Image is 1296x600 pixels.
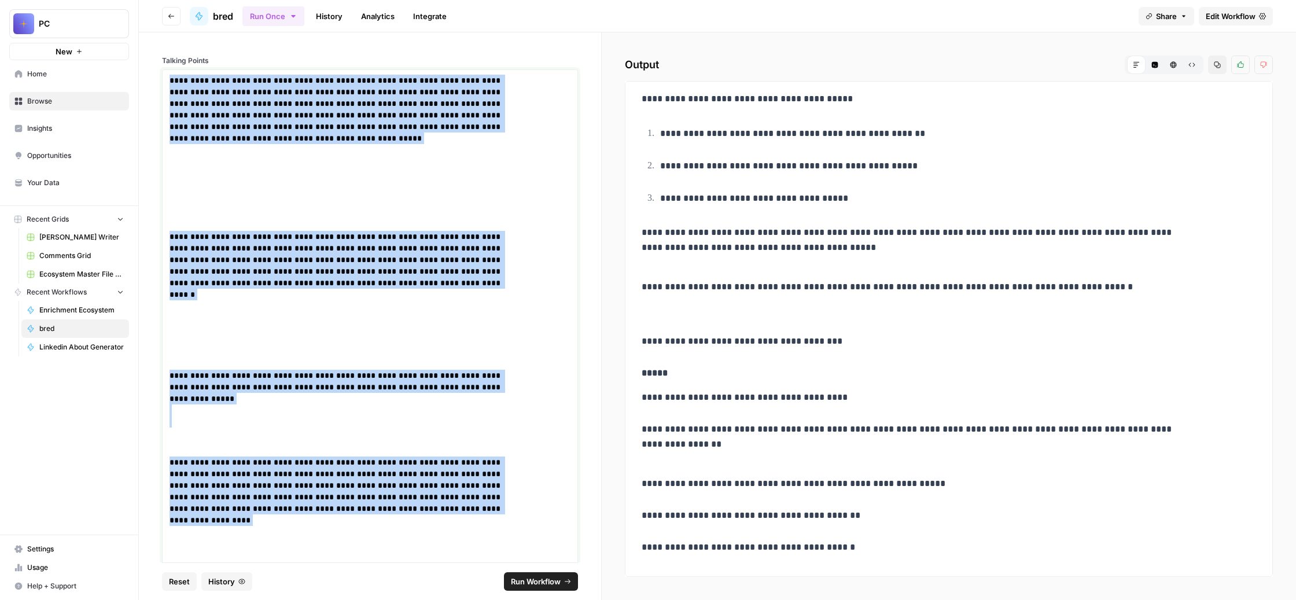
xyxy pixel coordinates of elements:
[27,96,124,106] span: Browse
[39,18,109,30] span: PC
[213,9,233,23] span: bred
[27,69,124,79] span: Home
[27,287,87,297] span: Recent Workflows
[13,13,34,34] img: PC Logo
[1156,10,1177,22] span: Share
[1199,7,1273,25] a: Edit Workflow
[9,146,129,165] a: Opportunities
[9,577,129,595] button: Help + Support
[21,319,129,338] a: bred
[21,338,129,356] a: Linkedin About Generator
[21,246,129,265] a: Comments Grid
[27,123,124,134] span: Insights
[39,232,124,242] span: [PERSON_NAME] Writer
[39,323,124,334] span: bred
[27,544,124,554] span: Settings
[39,305,124,315] span: Enrichment Ecosystem
[21,265,129,284] a: Ecosystem Master File - SaaS.csv
[406,7,454,25] a: Integrate
[27,150,124,161] span: Opportunities
[9,43,129,60] button: New
[190,7,233,25] a: bred
[27,581,124,591] span: Help + Support
[9,119,129,138] a: Insights
[9,211,129,228] button: Recent Grids
[201,572,252,591] button: History
[162,56,578,66] label: Talking Points
[9,558,129,577] a: Usage
[309,7,349,25] a: History
[9,92,129,111] a: Browse
[9,65,129,83] a: Home
[354,7,402,25] a: Analytics
[1206,10,1256,22] span: Edit Workflow
[21,228,129,246] a: [PERSON_NAME] Writer
[504,572,578,591] button: Run Workflow
[39,251,124,261] span: Comments Grid
[27,562,124,573] span: Usage
[625,56,1273,74] h2: Output
[162,572,197,591] button: Reset
[56,46,72,57] span: New
[39,342,124,352] span: Linkedin About Generator
[511,576,561,587] span: Run Workflow
[169,576,190,587] span: Reset
[9,284,129,301] button: Recent Workflows
[208,576,235,587] span: History
[9,540,129,558] a: Settings
[21,301,129,319] a: Enrichment Ecosystem
[9,174,129,192] a: Your Data
[242,6,304,26] button: Run Once
[27,178,124,188] span: Your Data
[9,9,129,38] button: Workspace: PC
[39,269,124,279] span: Ecosystem Master File - SaaS.csv
[27,214,69,224] span: Recent Grids
[1139,7,1194,25] button: Share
